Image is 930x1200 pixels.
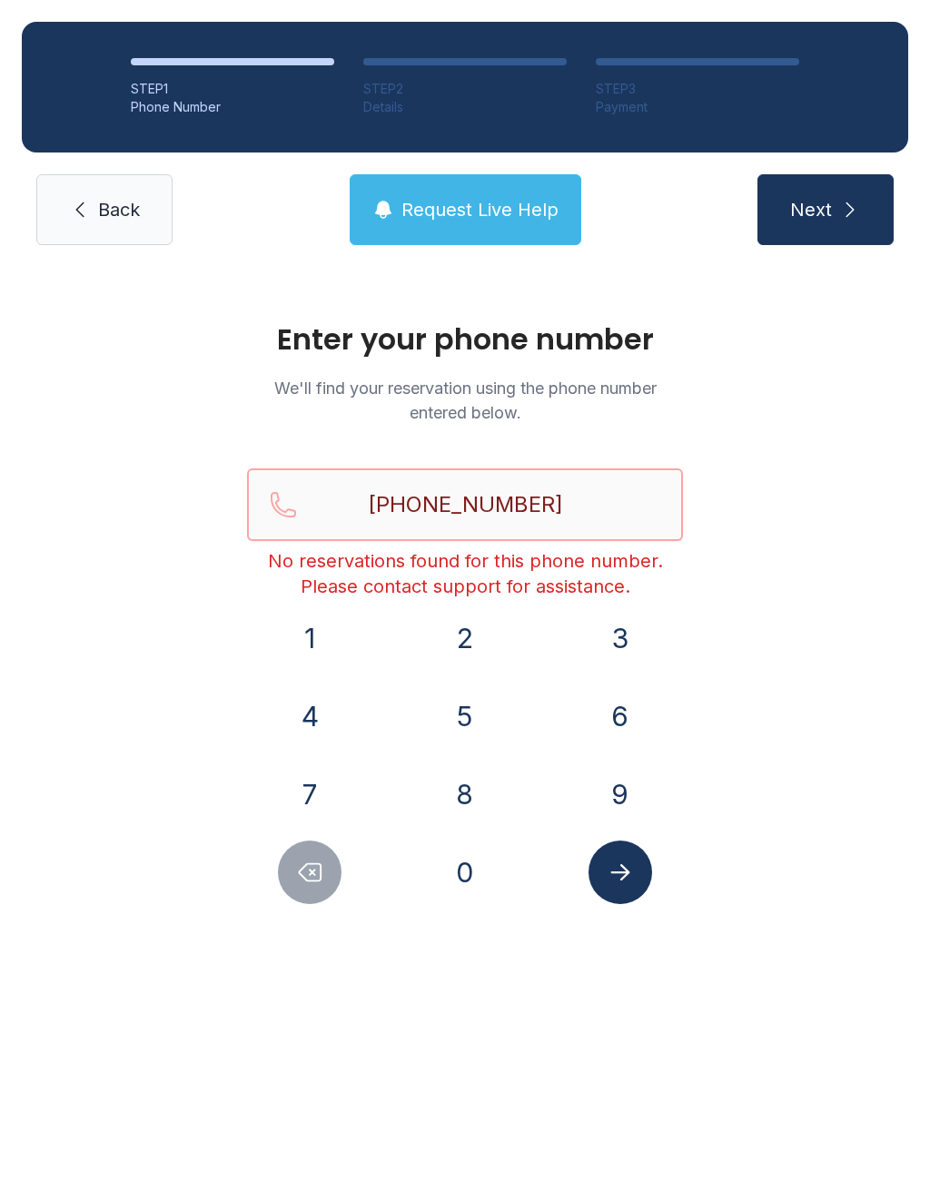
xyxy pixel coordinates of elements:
[247,548,683,599] div: No reservations found for this phone number. Please contact support for assistance.
[433,762,497,826] button: 8
[596,80,799,98] div: STEP 3
[589,606,652,670] button: 3
[247,468,683,541] input: Reservation phone number
[363,80,567,98] div: STEP 2
[98,197,140,222] span: Back
[589,684,652,748] button: 6
[596,98,799,116] div: Payment
[433,841,497,904] button: 0
[589,762,652,826] button: 9
[433,606,497,670] button: 2
[433,684,497,748] button: 5
[790,197,832,222] span: Next
[363,98,567,116] div: Details
[278,606,341,670] button: 1
[247,376,683,425] p: We'll find your reservation using the phone number entered below.
[131,98,334,116] div: Phone Number
[247,325,683,354] h1: Enter your phone number
[278,684,341,748] button: 4
[131,80,334,98] div: STEP 1
[401,197,559,222] span: Request Live Help
[589,841,652,904] button: Submit lookup form
[278,841,341,904] button: Delete number
[278,762,341,826] button: 7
